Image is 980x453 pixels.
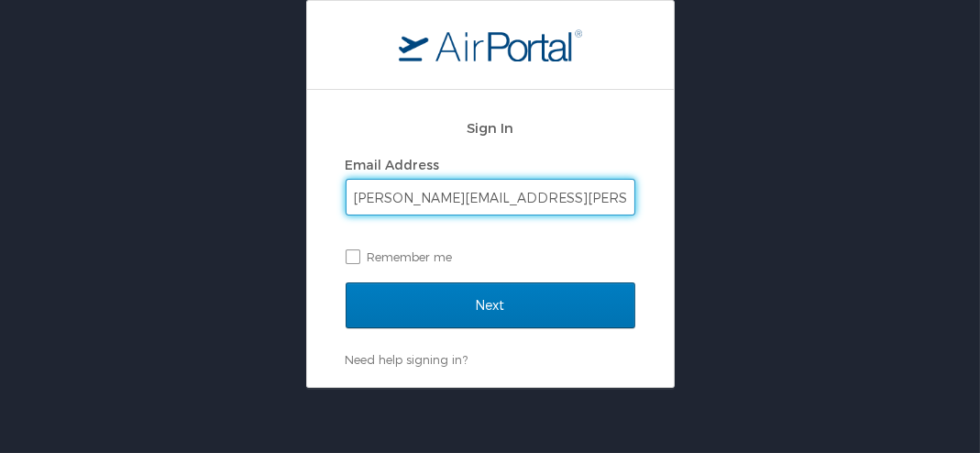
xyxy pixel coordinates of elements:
label: Remember me [346,243,635,271]
img: logo [399,28,582,61]
a: Need help signing in? [346,352,468,367]
label: Email Address [346,157,440,172]
input: Next [346,282,635,328]
h2: Sign In [346,117,635,138]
